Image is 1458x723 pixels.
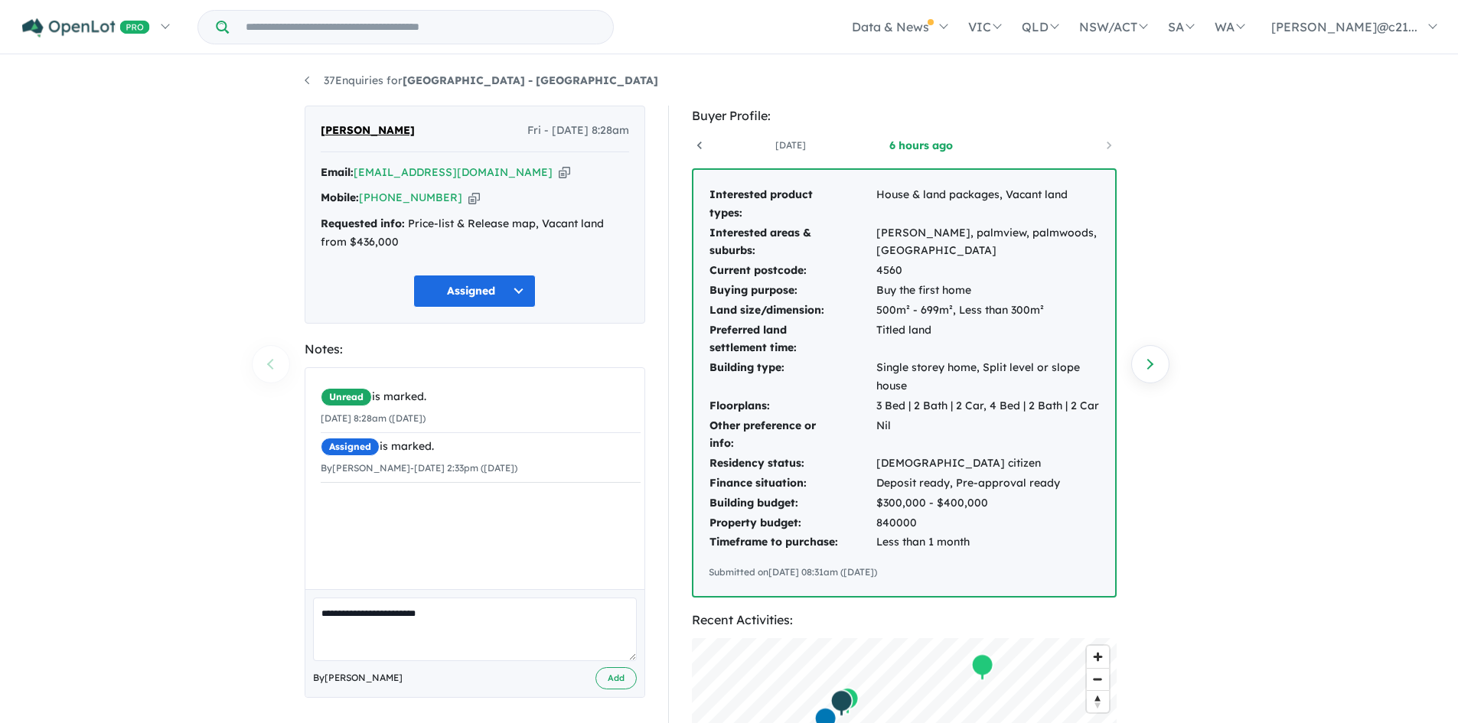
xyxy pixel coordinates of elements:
[856,138,986,153] a: 6 hours ago
[1087,646,1109,668] button: Zoom in
[1087,690,1109,712] button: Reset bearing to north
[876,416,1100,454] td: Nil
[232,11,610,44] input: Try estate name, suburb, builder or developer
[709,185,876,223] td: Interested product types:
[305,72,1154,90] nav: breadcrumb
[305,73,658,87] a: 37Enquiries for[GEOGRAPHIC_DATA] - [GEOGRAPHIC_DATA]
[559,164,570,181] button: Copy
[726,138,856,153] a: [DATE]
[22,18,150,37] img: Openlot PRO Logo White
[359,191,462,204] a: [PHONE_NUMBER]
[876,532,1100,552] td: Less than 1 month
[321,215,629,252] div: Price-list & Release map, Vacant land from $436,000
[709,358,876,396] td: Building type:
[876,185,1100,223] td: House & land packages, Vacant land
[692,106,1117,126] div: Buyer Profile:
[830,689,853,718] div: Map marker
[692,610,1117,630] div: Recent Activities:
[709,281,876,301] td: Buying purpose:
[321,438,641,456] div: is marked.
[321,217,405,230] strong: Requested info:
[876,454,1100,474] td: [DEMOGRAPHIC_DATA] citizen
[876,474,1100,493] td: Deposit ready, Pre-approval ready
[313,670,403,686] span: By [PERSON_NAME]
[321,165,354,179] strong: Email:
[1087,691,1109,712] span: Reset bearing to north
[595,667,637,689] button: Add
[876,396,1100,416] td: 3 Bed | 2 Bath | 2 Car, 4 Bed | 2 Bath | 2 Car
[709,513,876,533] td: Property budget:
[321,122,415,140] span: [PERSON_NAME]
[709,223,876,262] td: Interested areas & suburbs:
[709,416,876,454] td: Other preference or info:
[468,190,480,206] button: Copy
[876,261,1100,281] td: 4560
[321,191,359,204] strong: Mobile:
[709,493,876,513] td: Building budget:
[876,223,1100,262] td: [PERSON_NAME], palmview, palmwoods, [GEOGRAPHIC_DATA]
[876,358,1100,396] td: Single storey home, Split level or slope house
[354,165,553,179] a: [EMAIL_ADDRESS][DOMAIN_NAME]
[709,565,1100,580] div: Submitted on [DATE] 08:31am ([DATE])
[876,301,1100,321] td: 500m² - 699m², Less than 300m²
[876,493,1100,513] td: $300,000 - $400,000
[403,73,658,87] strong: [GEOGRAPHIC_DATA] - [GEOGRAPHIC_DATA]
[876,321,1100,359] td: Titled land
[709,396,876,416] td: Floorplans:
[709,261,876,281] td: Current postcode:
[1087,669,1109,690] span: Zoom out
[709,532,876,552] td: Timeframe to purchase:
[321,438,380,456] span: Assigned
[321,388,372,406] span: Unread
[709,454,876,474] td: Residency status:
[321,388,641,406] div: is marked.
[305,339,645,360] div: Notes:
[876,513,1100,533] td: 840000
[836,687,859,715] div: Map marker
[1087,668,1109,690] button: Zoom out
[709,321,876,359] td: Preferred land settlement time:
[413,275,536,308] button: Assigned
[1271,19,1417,34] span: [PERSON_NAME]@c21...
[709,474,876,493] td: Finance situation:
[527,122,629,140] span: Fri - [DATE] 8:28am
[709,301,876,321] td: Land size/dimension:
[321,462,517,474] small: By [PERSON_NAME] - [DATE] 2:33pm ([DATE])
[321,412,426,424] small: [DATE] 8:28am ([DATE])
[876,281,1100,301] td: Buy the first home
[970,653,993,682] div: Map marker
